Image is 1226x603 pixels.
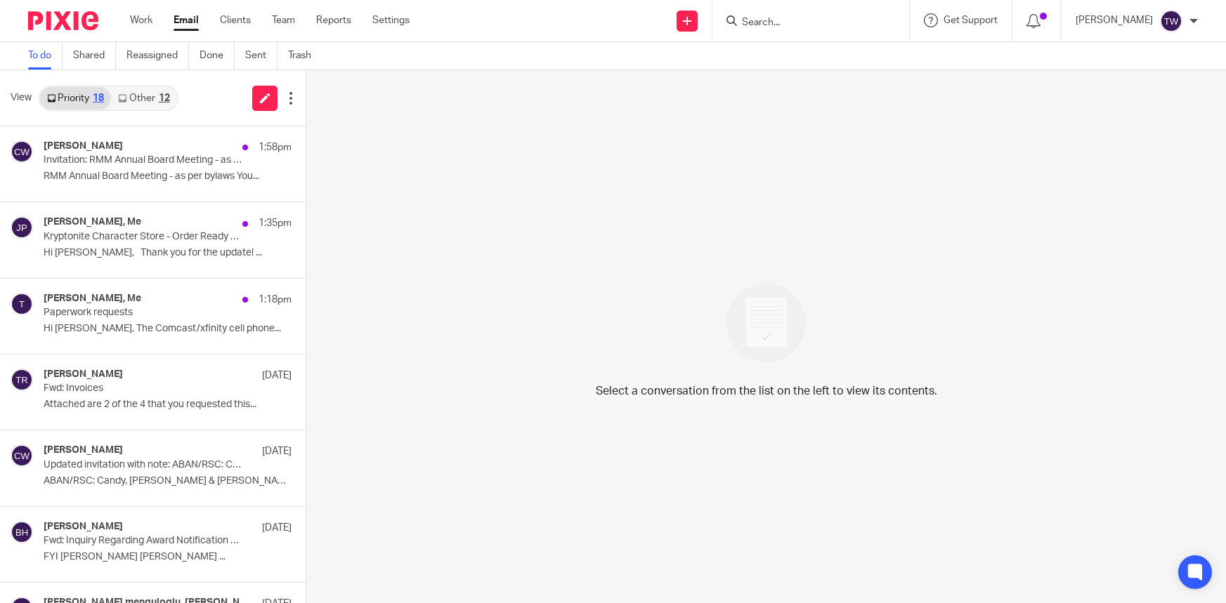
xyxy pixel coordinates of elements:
[93,93,104,103] div: 18
[44,307,242,319] p: Paperwork requests
[28,11,98,30] img: Pixie
[272,13,295,27] a: Team
[44,247,292,259] p: Hi [PERSON_NAME], Thank you for the update! ...
[262,369,292,383] p: [DATE]
[159,93,170,103] div: 12
[262,521,292,535] p: [DATE]
[28,42,63,69] a: To do
[1160,10,1182,32] img: svg%3E
[596,383,937,399] p: Select a conversation from the list on the left to view its contents.
[11,521,33,543] img: svg%3E
[111,87,176,110] a: Other12
[220,13,251,27] a: Clients
[126,42,189,69] a: Reassigned
[44,535,242,547] p: Fwd: Inquiry Regarding Award Notification and Fund Availability
[741,17,867,29] input: Search
[174,13,199,27] a: Email
[717,274,815,371] img: image
[11,216,33,239] img: svg%3E
[44,399,292,411] p: Attached are 2 of the 4 that you requested this...
[11,444,33,467] img: svg%3E
[44,293,141,305] h4: [PERSON_NAME], Me
[288,42,322,69] a: Trash
[73,42,116,69] a: Shared
[944,15,998,25] span: Get Support
[1076,13,1153,27] p: [PERSON_NAME]
[40,87,111,110] a: Priority18
[44,475,292,487] p: ABAN/RSC: Candy, [PERSON_NAME] & [PERSON_NAME] You have...
[44,444,123,456] h4: [PERSON_NAME]
[44,171,292,183] p: RMM Annual Board Meeting - as per bylaws You...
[11,91,32,105] span: View
[372,13,410,27] a: Settings
[259,140,292,154] p: 1:58pm
[44,140,123,152] h4: [PERSON_NAME]
[259,293,292,307] p: 1:18pm
[44,231,242,243] p: Kryptonite Character Store - Order Ready to Ship [DATE]
[44,459,242,471] p: Updated invitation with note: ABAN/RSC: Candy, [PERSON_NAME] & [PERSON_NAME] @ [DATE] 2pm - 3:20p...
[316,13,351,27] a: Reports
[11,369,33,391] img: svg%3E
[200,42,235,69] a: Done
[44,369,123,380] h4: [PERSON_NAME]
[11,293,33,315] img: svg%3E
[44,383,242,395] p: Fwd: Invoices
[259,216,292,230] p: 1:35pm
[44,216,141,228] h4: [PERSON_NAME], Me
[262,444,292,458] p: [DATE]
[11,140,33,163] img: svg%3E
[130,13,152,27] a: Work
[44,323,292,335] p: Hi [PERSON_NAME], The Comcast/xfinity cell phone...
[44,551,292,563] p: FYI [PERSON_NAME] [PERSON_NAME] ...
[245,42,278,69] a: Sent
[44,521,123,533] h4: [PERSON_NAME]
[44,154,242,166] p: Invitation: RMM Annual Board Meeting - as per bylaws @ [DATE] ([PERSON_NAME])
